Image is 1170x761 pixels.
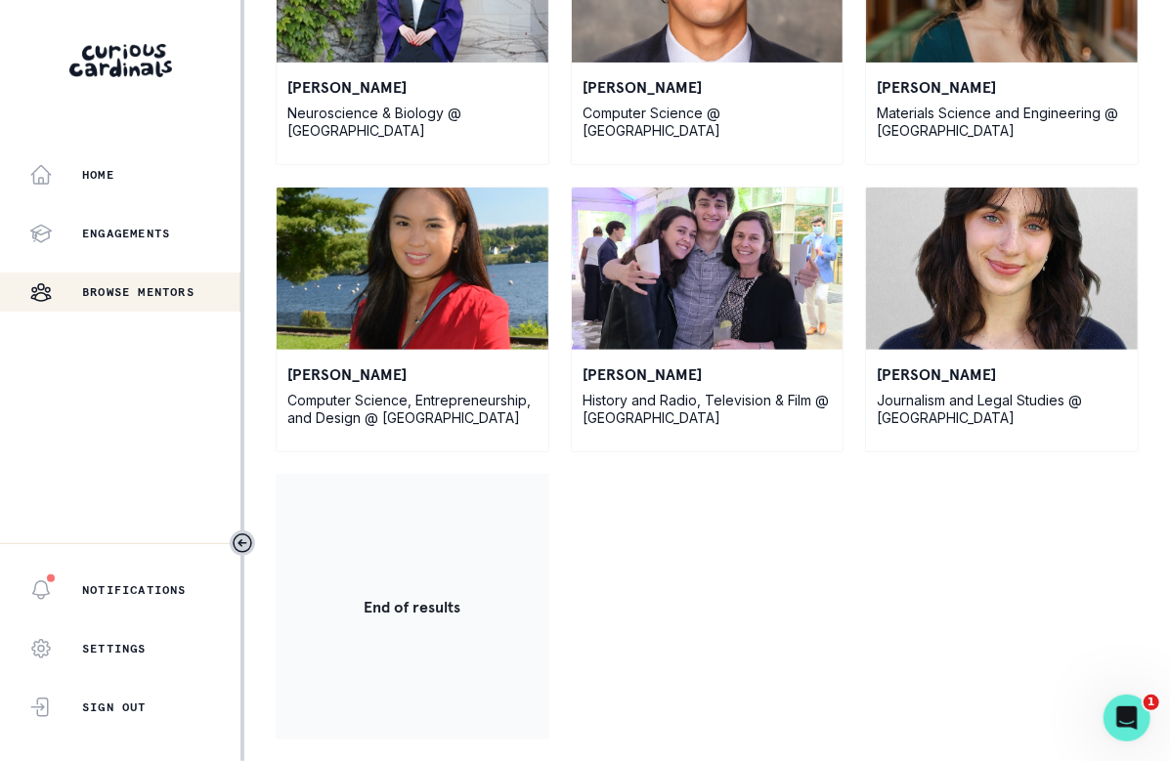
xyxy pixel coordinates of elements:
[276,187,549,452] a: Alessandra M.'s profile photo[PERSON_NAME]Computer Science, Entrepreneurship, and Design @ [GEOGR...
[364,595,460,618] p: End of results
[69,44,172,77] img: Curious Cardinals Logo
[82,582,187,598] p: Notifications
[1104,695,1150,741] iframe: Intercom live chat
[277,188,548,350] img: Alessandra M.'s profile photo
[82,699,147,715] p: Sign Out
[877,392,1127,427] p: Journalism and Legal Studies @ [GEOGRAPHIC_DATA]
[287,392,538,427] p: Computer Science, Entrepreneurship, and Design @ [GEOGRAPHIC_DATA]
[877,75,1127,99] p: [PERSON_NAME]
[82,284,195,300] p: Browse Mentors
[1144,695,1159,710] span: 1
[287,75,538,99] p: [PERSON_NAME]
[82,167,114,183] p: Home
[583,105,833,140] p: Computer Science @ [GEOGRAPHIC_DATA]
[287,105,538,140] p: Neuroscience & Biology @ [GEOGRAPHIC_DATA]
[230,530,255,556] button: Toggle sidebar
[866,188,1138,350] img: Annalise P.'s profile photo
[877,105,1127,140] p: Materials Science and Engineering @ [GEOGRAPHIC_DATA]
[82,226,170,241] p: Engagements
[583,362,833,386] p: [PERSON_NAME]
[583,75,833,99] p: [PERSON_NAME]
[82,641,147,656] p: Settings
[287,362,538,386] p: [PERSON_NAME]
[572,188,844,350] img: Andrew M.'s profile photo
[877,362,1127,386] p: [PERSON_NAME]
[571,187,845,452] a: Andrew M.'s profile photo[PERSON_NAME]History and Radio, Television & Film @ [GEOGRAPHIC_DATA]
[583,392,833,427] p: History and Radio, Television & Film @ [GEOGRAPHIC_DATA]
[865,187,1139,452] a: Annalise P.'s profile photo[PERSON_NAME]Journalism and Legal Studies @ [GEOGRAPHIC_DATA]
